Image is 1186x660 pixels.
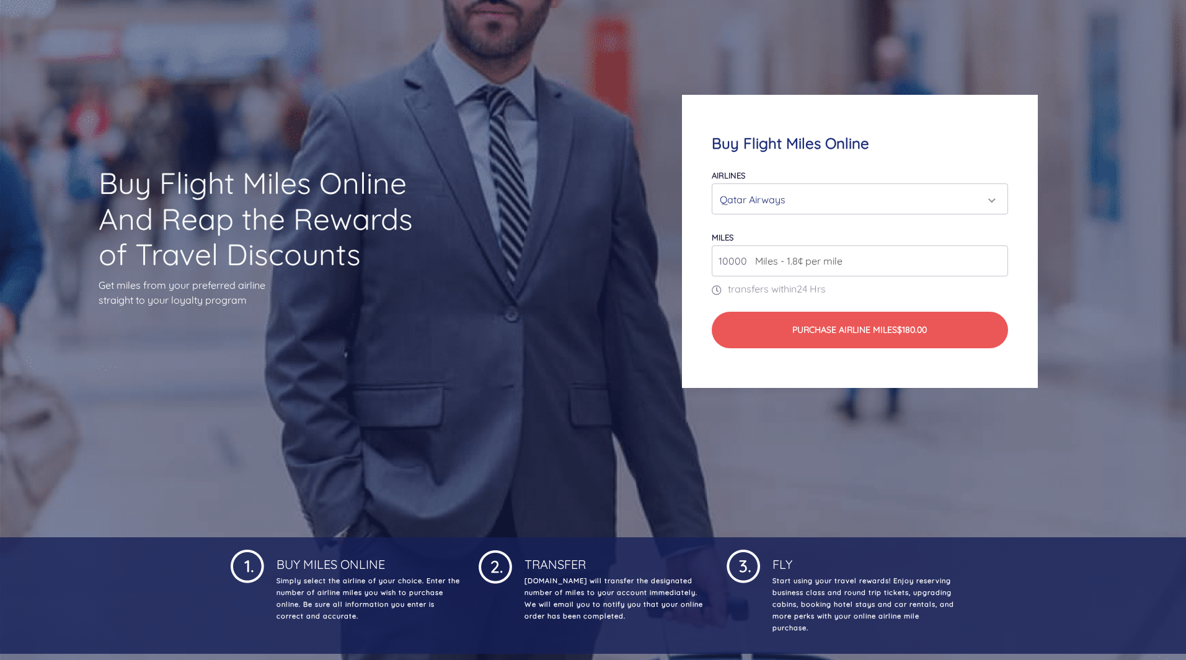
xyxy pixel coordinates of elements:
[712,170,745,180] label: Airlines
[99,165,435,273] h1: Buy Flight Miles Online And Reap the Rewards of Travel Discounts
[274,547,460,572] h4: Buy Miles Online
[897,324,927,335] span: $180.00
[720,188,992,211] div: Qatar Airways
[479,547,512,584] img: 1
[712,281,1007,296] p: transfers within
[770,575,956,634] p: Start using your travel rewards! Enjoy reserving business class and round trip tickets, upgrading...
[712,312,1007,348] button: Purchase Airline Miles$180.00
[770,547,956,572] h4: Fly
[99,278,435,307] p: Get miles from your preferred airline straight to your loyalty program
[522,575,708,622] p: [DOMAIN_NAME] will transfer the designated number of miles to your account immediately. We will e...
[522,547,708,572] h4: Transfer
[727,547,760,583] img: 1
[797,283,826,295] span: 24 Hrs
[231,547,264,583] img: 1
[712,134,1007,152] h4: Buy Flight Miles Online
[274,575,460,622] p: Simply select the airline of your choice. Enter the number of airline miles you wish to purchase ...
[712,232,733,242] label: miles
[712,183,1007,214] button: Qatar Airways
[749,253,843,268] span: Miles - 1.8¢ per mile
